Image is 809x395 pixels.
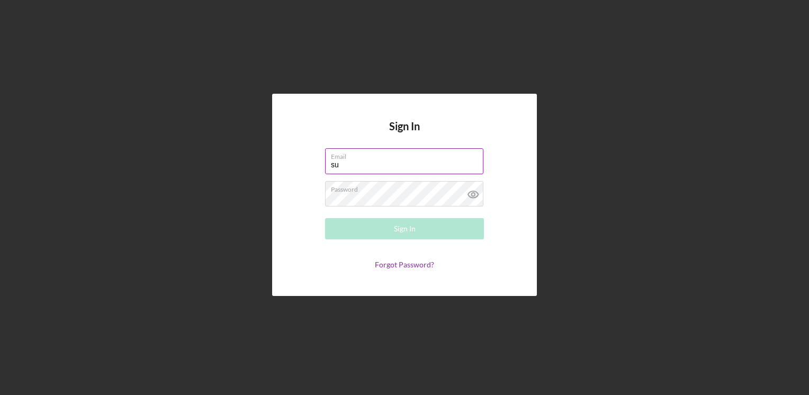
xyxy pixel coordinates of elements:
a: Forgot Password? [375,260,434,269]
button: Sign In [325,218,484,239]
label: Password [331,182,483,193]
label: Email [331,149,483,160]
div: Sign In [394,218,416,239]
h4: Sign In [389,120,420,148]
